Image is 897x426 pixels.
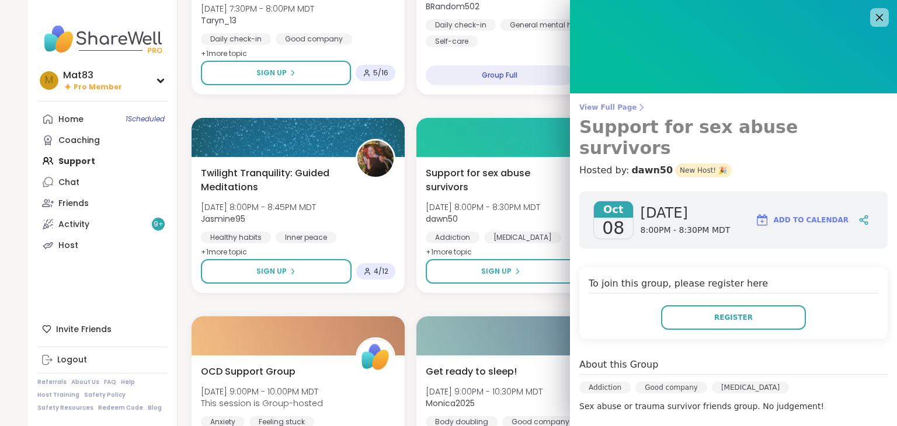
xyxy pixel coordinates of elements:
div: Mat83 [63,69,122,82]
span: This session is Group-hosted [201,397,323,409]
a: Home1Scheduled [37,109,168,130]
span: [DATE] 8:00PM - 8:30PM MDT [426,201,540,213]
span: 1 Scheduled [126,114,165,124]
span: Get ready to sleep! [426,365,517,379]
span: Add to Calendar [774,215,849,225]
h4: About this Group [579,358,658,372]
span: 5 / 16 [373,68,388,78]
span: Twilight Tranquility: Guided Meditations [201,166,343,194]
button: Register [661,305,806,330]
img: ShareWell Logomark [755,213,769,227]
button: Sign Up [201,259,352,284]
div: Invite Friends [37,319,168,340]
span: [DATE] [641,204,731,222]
div: Chat [58,177,79,188]
h3: Support for sex abuse survivors [579,117,888,159]
span: 8:00PM - 8:30PM MDT [641,225,731,236]
div: Good company [635,382,707,393]
div: Logout [57,354,87,366]
span: Pro Member [74,82,122,92]
div: Home [58,114,84,125]
span: View Full Page [579,103,888,112]
span: OCD Support Group [201,365,295,379]
div: Inner peace [276,232,336,243]
div: Friends [58,198,89,209]
div: Coaching [58,135,100,146]
p: Sex abuse or trauma survivor friends group. No judgement! [579,400,888,412]
a: About Us [71,378,99,386]
div: Daily check-in [426,19,496,31]
a: Coaching [37,130,168,151]
a: FAQ [104,378,116,386]
a: Blog [148,404,162,412]
span: [DATE] 9:00PM - 10:30PM MDT [426,386,543,397]
span: Oct [594,201,633,218]
h4: Hosted by: [579,163,888,177]
a: View Full PageSupport for sex abuse survivors [579,103,888,159]
img: ShareWell [357,339,394,375]
span: Sign Up [481,266,512,277]
button: Add to Calendar [750,206,854,234]
a: Redeem Code [98,404,143,412]
span: Support for sex abuse survivors [426,166,568,194]
h4: To join this group, please register here [589,277,878,294]
a: Host [37,235,168,256]
div: Addiction [579,382,631,393]
a: Friends [37,193,168,214]
span: M [45,73,53,88]
span: 4 / 12 [374,267,388,276]
span: [DATE] 7:30PM - 8:00PM MDT [201,3,314,15]
a: Help [121,378,135,386]
div: Addiction [426,232,479,243]
button: Sign Up [426,259,576,284]
a: Activity9+ [37,214,168,235]
span: Sign Up [256,68,287,78]
span: Sign Up [256,266,287,277]
span: 08 [602,218,624,239]
a: Referrals [37,378,67,386]
b: dawn50 [426,213,458,225]
span: [DATE] 9:00PM - 10:00PM MDT [201,386,323,397]
span: 9 + [154,219,164,229]
div: [MEDICAL_DATA] [712,382,789,393]
img: Jasmine95 [357,141,394,177]
a: Logout [37,350,168,371]
b: Taryn_13 [201,15,237,26]
div: Good company [276,33,352,45]
div: Healthy habits [201,232,271,243]
span: New Host! 🎉 [675,163,732,177]
img: ShareWell Nav Logo [37,19,168,60]
div: Activity [58,219,89,231]
a: Safety Policy [84,391,126,399]
button: Sign Up [201,61,351,85]
b: Jasmine95 [201,213,245,225]
b: Monica2025 [426,397,475,409]
div: [MEDICAL_DATA] [484,232,561,243]
div: General mental health [500,19,599,31]
div: Self-care [426,36,478,47]
span: Register [714,312,753,323]
a: Safety Resources [37,404,93,412]
a: Chat [37,172,168,193]
div: Host [58,240,78,252]
span: [DATE] 8:00PM - 8:45PM MDT [201,201,316,213]
div: Group Full [426,65,573,85]
b: BRandom502 [426,1,479,12]
div: Daily check-in [201,33,271,45]
a: Host Training [37,391,79,399]
a: dawn50 [631,163,673,177]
